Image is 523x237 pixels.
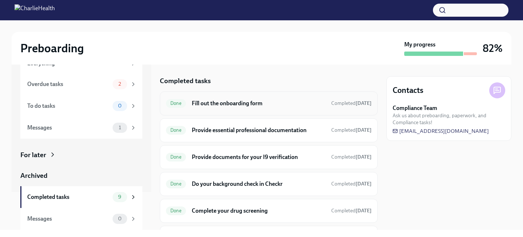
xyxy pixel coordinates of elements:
[393,85,423,96] h4: Contacts
[331,181,372,187] span: Completed
[356,100,372,106] strong: [DATE]
[20,73,142,95] a: Overdue tasks2
[20,150,142,160] a: For later
[166,178,372,190] a: DoneDo your background check in CheckrCompleted[DATE]
[20,95,142,117] a: To do tasks0
[393,127,489,135] a: [EMAIL_ADDRESS][DOMAIN_NAME]
[114,216,126,221] span: 0
[20,117,142,139] a: Messages1
[331,208,372,214] span: Completed
[192,99,325,107] h6: Fill out the onboarding form
[483,42,503,55] h3: 82%
[166,151,372,163] a: DoneProvide documents for your I9 verificationCompleted[DATE]
[166,208,186,213] span: Done
[166,98,372,109] a: DoneFill out the onboarding formCompleted[DATE]
[160,76,211,86] h5: Completed tasks
[192,153,325,161] h6: Provide documents for your I9 verification
[166,154,186,160] span: Done
[114,103,126,109] span: 0
[393,112,505,126] span: Ask us about preboarding, paperwork, and Compliance tasks!
[356,127,372,133] strong: [DATE]
[166,124,372,136] a: DoneProvide essential professional documentationCompleted[DATE]
[114,81,125,87] span: 2
[20,186,142,208] a: Completed tasks9
[114,194,126,200] span: 9
[114,125,125,130] span: 1
[192,126,325,134] h6: Provide essential professional documentation
[356,181,372,187] strong: [DATE]
[331,100,372,106] span: Completed
[404,41,435,49] strong: My progress
[20,208,142,230] a: Messages0
[20,150,46,160] div: For later
[27,124,110,132] div: Messages
[331,180,372,187] span: August 12th, 2025 11:11
[192,180,325,188] h6: Do your background check in Checkr
[166,181,186,187] span: Done
[331,100,372,107] span: August 12th, 2025 09:36
[20,41,84,56] h2: Preboarding
[27,102,110,110] div: To do tasks
[393,104,437,112] strong: Compliance Team
[166,101,186,106] span: Done
[356,154,372,160] strong: [DATE]
[356,208,372,214] strong: [DATE]
[166,205,372,217] a: DoneComplete your drug screeningCompleted[DATE]
[27,215,110,223] div: Messages
[27,193,110,201] div: Completed tasks
[331,207,372,214] span: August 13th, 2025 18:31
[331,154,372,160] span: Completed
[15,4,55,16] img: CharlieHealth
[192,207,325,215] h6: Complete your drug screening
[20,171,142,180] a: Archived
[331,154,372,160] span: August 13th, 2025 18:30
[331,127,372,133] span: Completed
[166,127,186,133] span: Done
[331,127,372,134] span: August 13th, 2025 18:29
[27,80,110,88] div: Overdue tasks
